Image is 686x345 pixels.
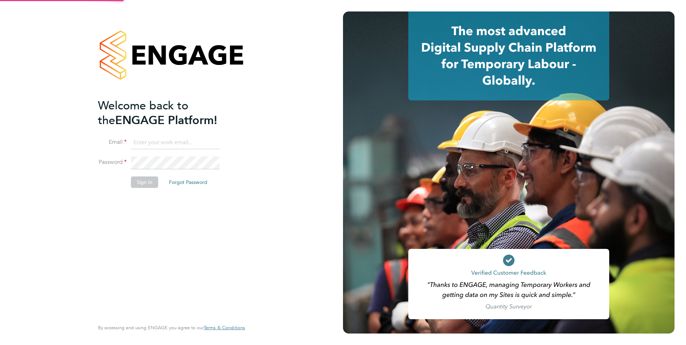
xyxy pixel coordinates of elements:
input: Enter your work email... [131,136,220,149]
button: Forgot Password [163,176,213,188]
span: Welcome back to the [98,99,188,127]
h2: ENGAGE Platform! [98,98,238,128]
label: Email [98,138,127,146]
span: By accessing and using ENGAGE you agree to our [98,325,245,331]
button: Sign In [131,176,158,188]
a: Terms & Conditions [204,325,245,331]
label: Password [98,159,127,166]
